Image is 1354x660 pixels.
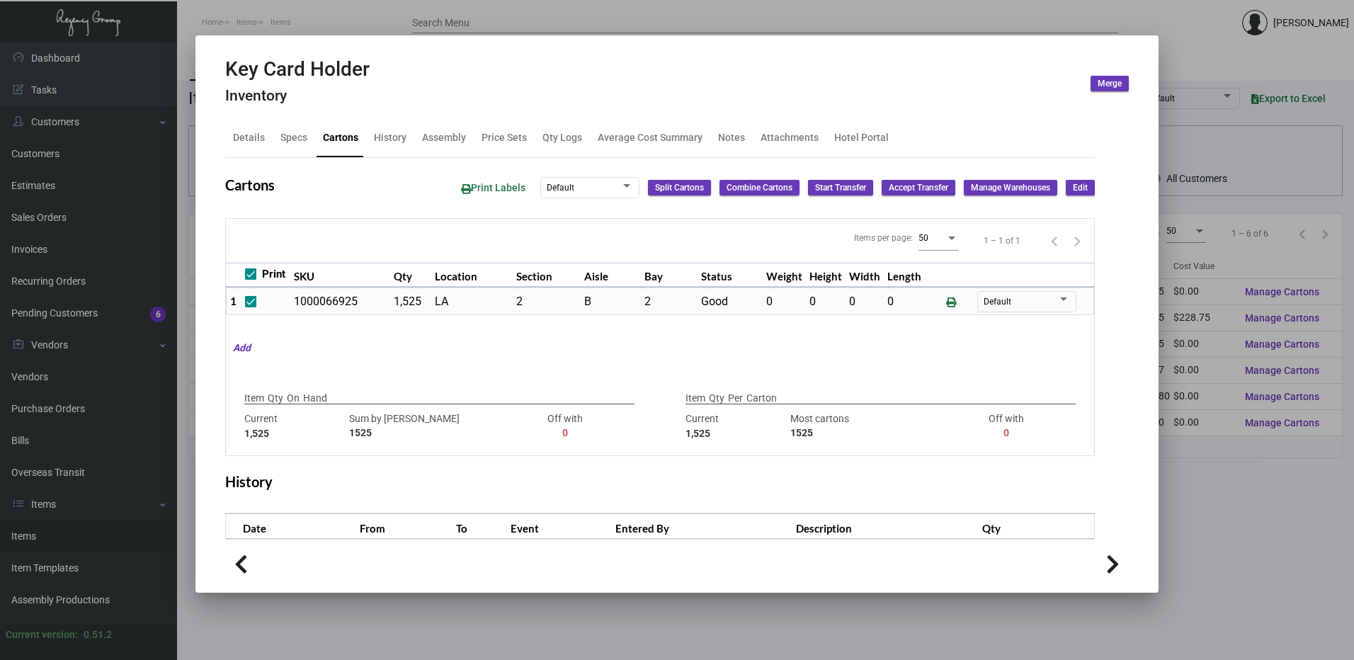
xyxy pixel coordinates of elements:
div: Sum by [PERSON_NAME] [349,411,509,441]
button: Print Labels [450,175,537,201]
div: History [374,130,406,145]
span: Accept Transfer [889,182,948,194]
button: Manage Warehouses [964,180,1057,195]
button: Combine Cartons [719,180,800,195]
span: Merge [1098,78,1122,90]
div: Off with [957,411,1055,441]
span: Default [547,183,574,193]
span: 50 [918,233,928,243]
th: Height [806,263,846,288]
th: Width [846,263,884,288]
mat-hint: Add [226,341,251,355]
div: Most cartons [790,411,950,441]
th: Section [513,263,581,288]
th: Location [431,263,513,288]
span: Manage Warehouses [971,182,1050,194]
p: Item [244,391,264,406]
div: 1 – 1 of 1 [984,234,1020,247]
th: From [356,514,453,539]
button: Accept Transfer [882,180,955,195]
th: Entered By [612,514,792,539]
th: Status [698,263,763,288]
div: Assembly [422,130,466,145]
th: Date [226,514,356,539]
h2: Key Card Holder [225,57,370,81]
p: On [287,391,300,406]
div: Current version: [6,627,78,642]
h2: Cartons [225,176,275,193]
h2: History [225,473,273,490]
div: Notes [718,130,745,145]
div: Average Cost Summary [598,130,702,145]
span: Print Labels [461,182,525,193]
th: Aisle [581,263,641,288]
span: Combine Cartons [727,182,792,194]
mat-select: Items per page: [918,232,958,244]
div: Hotel Portal [834,130,889,145]
th: Weight [763,263,806,288]
th: SKU [290,263,390,288]
button: Previous page [1043,229,1066,252]
span: Print [262,266,285,283]
div: Current [244,411,342,441]
div: Qty Logs [542,130,582,145]
th: Qty [390,263,431,288]
button: Start Transfer [808,180,873,195]
th: To [453,514,507,539]
p: Qty [709,391,724,406]
th: Length [884,263,925,288]
button: Split Cartons [648,180,711,195]
span: Edit [1073,182,1088,194]
th: Bay [641,263,698,288]
p: Qty [268,391,283,406]
div: Cartons [323,130,358,145]
span: Start Transfer [815,182,866,194]
th: Description [792,514,979,539]
th: Event [507,514,612,539]
th: Qty [979,514,1094,539]
div: Specs [280,130,307,145]
div: Details [233,130,265,145]
h4: Inventory [225,87,370,105]
div: Off with [516,411,614,441]
button: Merge [1091,76,1129,91]
div: Price Sets [482,130,527,145]
p: Per [728,391,743,406]
button: Edit [1066,180,1095,195]
p: Carton [746,391,777,406]
p: Hand [303,391,327,406]
span: Default [984,297,1011,307]
button: Next page [1066,229,1088,252]
span: 1 [230,295,237,307]
div: Attachments [761,130,819,145]
div: Current [685,411,783,441]
div: 0.51.2 [84,627,112,642]
p: Item [685,391,705,406]
span: Split Cartons [655,182,704,194]
div: Items per page: [854,232,913,244]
